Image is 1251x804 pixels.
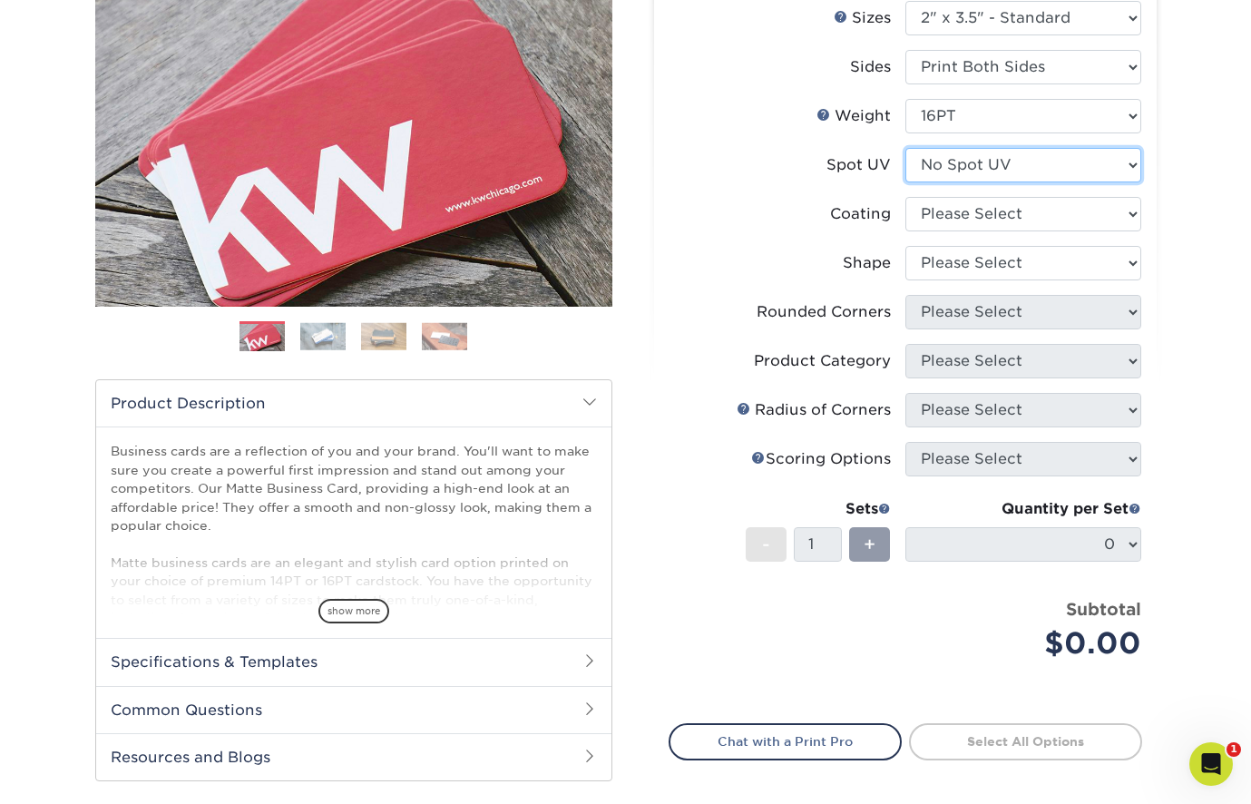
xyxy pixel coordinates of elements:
span: - [762,531,770,558]
iframe: Intercom live chat [1189,742,1233,786]
div: Sizes [834,7,891,29]
h2: Product Description [96,380,611,427]
h2: Resources and Blogs [96,733,611,780]
div: Sets [746,498,891,520]
span: + [864,531,875,558]
strong: Subtotal [1066,599,1141,619]
div: Rounded Corners [757,301,891,323]
div: Spot UV [826,154,891,176]
div: Scoring Options [751,448,891,470]
h2: Common Questions [96,686,611,733]
a: Select All Options [909,723,1142,760]
div: Coating [830,203,891,225]
img: Business Cards 04 [422,322,467,350]
p: Business cards are a reflection of you and your brand. You'll want to make sure you create a powe... [111,442,597,701]
img: Business Cards 01 [239,315,285,360]
img: Business Cards 03 [361,322,406,350]
h2: Specifications & Templates [96,638,611,685]
div: Radius of Corners [737,399,891,421]
a: Chat with a Print Pro [669,723,902,760]
div: Product Category [754,350,891,372]
img: Business Cards 02 [300,322,346,350]
span: show more [318,599,389,623]
div: $0.00 [919,622,1141,665]
div: Shape [843,252,891,274]
div: Quantity per Set [905,498,1141,520]
div: Weight [816,105,891,127]
div: Sides [850,56,891,78]
span: 1 [1227,742,1241,757]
